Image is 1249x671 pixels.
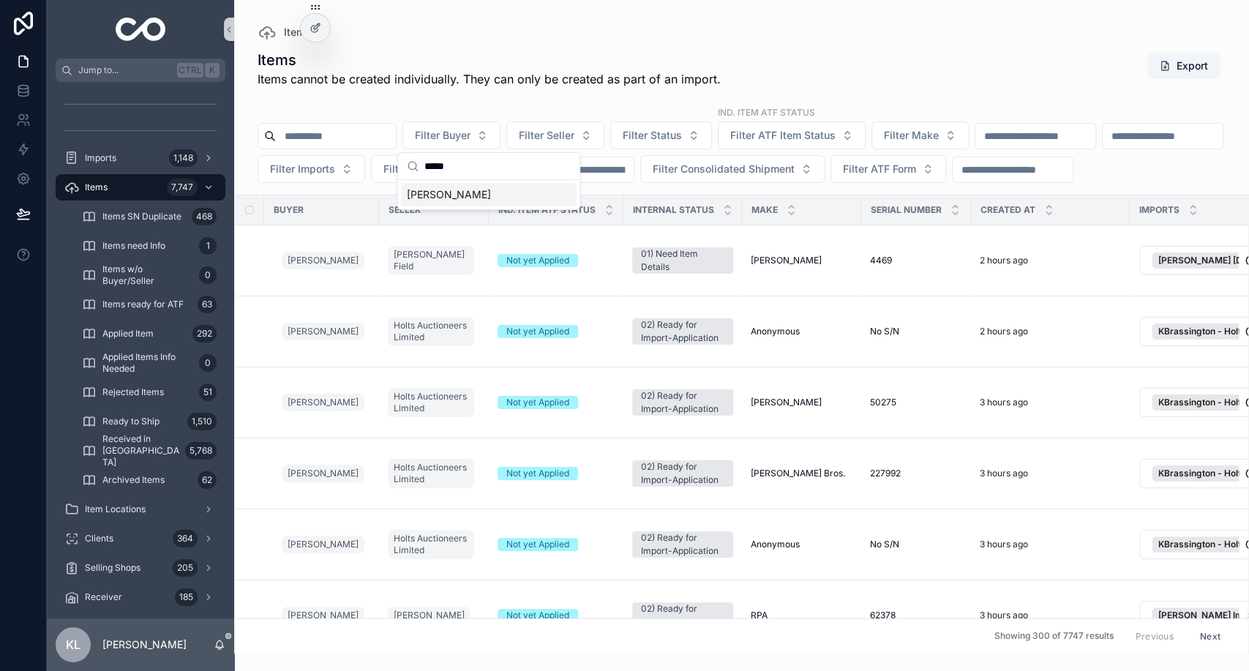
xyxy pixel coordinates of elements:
a: 01) Need Item Details [632,247,733,274]
span: Receiver [85,591,122,603]
a: 3 hours ago [980,610,1121,621]
a: 3 hours ago [980,539,1121,550]
a: 227992 [870,468,962,479]
a: 02) Ready for Import-Application [632,318,733,345]
span: [PERSON_NAME] Bros. [751,468,845,479]
span: Serial Number [871,204,942,216]
span: Items need Info [102,240,165,252]
button: Select Button [830,155,946,183]
a: Anonymous [751,326,852,337]
img: App logo [116,18,166,41]
span: Created at [980,204,1035,216]
div: 0 [199,354,217,372]
a: [PERSON_NAME] Field [388,246,474,275]
a: Selling Shops205 [56,555,225,581]
a: Not yet Applied [498,467,615,480]
span: Filter Item Location [383,162,477,176]
span: Holts Auctioneers Limited [394,462,468,485]
a: Not yet Applied [498,254,615,267]
span: Internal Status [633,204,714,216]
p: 3 hours ago [980,539,1028,550]
a: Not yet Applied [498,538,615,551]
a: Items need Info1 [73,233,225,259]
span: Received in [GEOGRAPHIC_DATA] [102,433,179,468]
span: Filter Consolidated Shipment [653,162,795,176]
div: Not yet Applied [506,467,569,480]
a: Holts Auctioneers Limited [388,527,480,562]
span: [PERSON_NAME] [751,397,822,408]
a: 3 hours ago [980,468,1121,479]
div: 1,510 [187,413,217,430]
span: [PERSON_NAME] [407,187,491,202]
span: Filter Imports [270,162,335,176]
div: Not yet Applied [506,609,569,622]
a: Holts Auctioneers Limited [388,314,480,349]
span: Applied Item [102,328,154,340]
div: Suggestions [398,180,580,209]
span: 50275 [870,397,896,408]
a: Holts Auctioneers Limited [388,317,474,346]
a: Holts Auctioneers Limited [388,385,480,420]
span: Filter Seller [519,128,574,143]
button: Select Button [258,155,365,183]
p: 3 hours ago [980,397,1028,408]
span: Items ready for ATF [102,299,184,310]
div: 5,768 [185,442,217,460]
span: No S/N [870,539,899,550]
a: [PERSON_NAME] [388,604,480,627]
button: Select Button [371,155,507,183]
a: Clients364 [56,525,225,552]
button: Select Button [610,121,712,149]
a: [PERSON_NAME] [282,249,370,272]
span: Ready to Ship [102,416,160,427]
div: 7,747 [167,179,198,196]
span: Anonymous [751,326,800,337]
div: scrollable content [47,82,234,618]
a: Items ready for ATF63 [73,291,225,318]
a: 62378 [870,610,962,621]
a: Received in [GEOGRAPHIC_DATA]5,768 [73,438,225,464]
a: Rejected Items51 [73,379,225,405]
a: [PERSON_NAME] [282,252,364,269]
span: Showing 300 of 7747 results [994,630,1113,642]
span: Holts Auctioneers Limited [394,320,468,343]
div: 62 [198,471,217,489]
div: 02) Ready for Import-Application [641,531,724,558]
span: Holts Auctioneers Limited [394,391,468,414]
div: 205 [173,559,198,577]
a: Not yet Applied [498,609,615,622]
span: [PERSON_NAME] [751,255,822,266]
a: [PERSON_NAME] [751,255,852,266]
a: [PERSON_NAME] [282,604,370,627]
span: Archived Items [102,474,165,486]
a: [PERSON_NAME] Bros. [751,468,852,479]
a: 2 hours ago [980,326,1121,337]
a: 4469 [870,255,962,266]
label: ind. Item ATF Status [718,105,815,119]
span: No S/N [870,326,899,337]
span: [PERSON_NAME] Field [394,249,468,272]
div: 02) Ready for Import-Application [641,460,724,487]
div: Not yet Applied [506,254,569,267]
span: [PERSON_NAME] [288,397,359,408]
a: Archived Items62 [73,467,225,493]
p: 3 hours ago [980,468,1028,479]
div: 51 [199,383,217,401]
div: 02) Ready for Import-Application [641,389,724,416]
a: Items SN Duplicate468 [73,203,225,230]
a: 02) Ready for Import-Application [632,460,733,487]
button: Select Button [506,121,604,149]
button: Jump to...CtrlK [56,59,225,82]
div: 63 [198,296,217,313]
a: Not yet Applied [498,325,615,338]
span: Imports [1139,204,1179,216]
span: Seller [389,204,421,216]
a: Items w/o Buyer/Seller0 [73,262,225,288]
span: Item Locations [85,503,146,515]
span: Filter Status [623,128,682,143]
a: Items [258,23,311,41]
a: Applied Item292 [73,320,225,347]
div: 292 [192,325,217,342]
span: Items w/o Buyer/Seller [102,263,193,287]
span: [PERSON_NAME] [288,255,359,266]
